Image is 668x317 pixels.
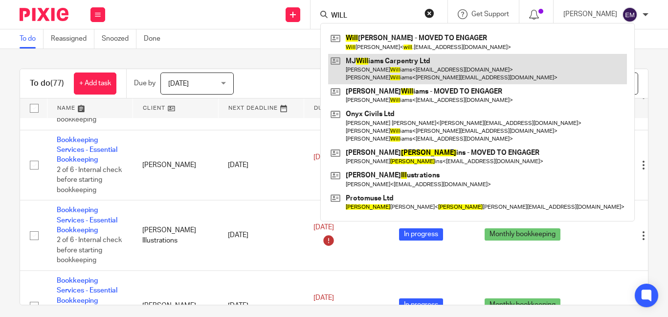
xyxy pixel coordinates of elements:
[57,137,117,164] a: Bookkeeping Services - Essential Bookkeeping
[20,29,44,49] a: To do
[424,8,434,18] button: Clear
[57,277,117,304] a: Bookkeeping Services - Essential Bookkeeping
[134,78,156,88] p: Due by
[57,237,122,264] span: 2 of 6 · Internal check before starting bookkeeping
[399,228,443,241] span: In progress
[485,298,560,311] span: Monthly bookkeeping
[218,130,304,200] td: [DATE]
[50,79,64,87] span: (77)
[313,154,334,161] span: [DATE]
[313,294,334,301] span: [DATE]
[57,207,117,234] a: Bookkeeping Services - Essential Bookkeeping
[30,78,64,89] h1: To do
[313,224,334,231] span: [DATE]
[144,29,168,49] a: Done
[218,200,304,271] td: [DATE]
[102,29,136,49] a: Snoozed
[330,12,418,21] input: Search
[51,29,94,49] a: Reassigned
[471,11,509,18] span: Get Support
[168,80,189,87] span: [DATE]
[133,130,218,200] td: [PERSON_NAME]
[133,200,218,271] td: [PERSON_NAME] Illustrations
[563,9,617,19] p: [PERSON_NAME]
[57,167,122,194] span: 2 of 6 · Internal check before starting bookkeeping
[74,73,116,95] a: + Add task
[485,228,560,241] span: Monthly bookkeeping
[399,298,443,311] span: In progress
[20,8,68,21] img: Pixie
[622,7,638,23] img: svg%3E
